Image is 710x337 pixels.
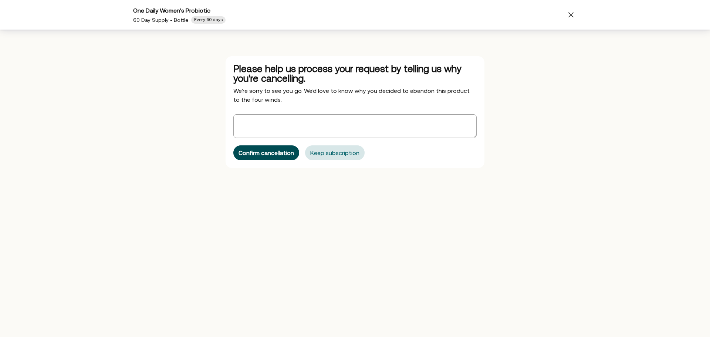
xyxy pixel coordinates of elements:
[194,17,223,23] span: Every 60 days
[133,17,188,23] span: 60 Day Supply - Bottle
[233,87,470,103] span: We’re sorry to see you go. We’d love to know why you decided to abandon this product to the four ...
[310,150,359,156] div: Keep subscription
[305,145,365,160] button: Keep subscription
[233,145,299,160] button: Confirm cancellation
[239,150,294,156] div: Confirm cancellation
[133,7,210,14] span: One Daily Women's Probiotic
[233,64,477,83] div: Please help us process your request by telling us why you're cancelling.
